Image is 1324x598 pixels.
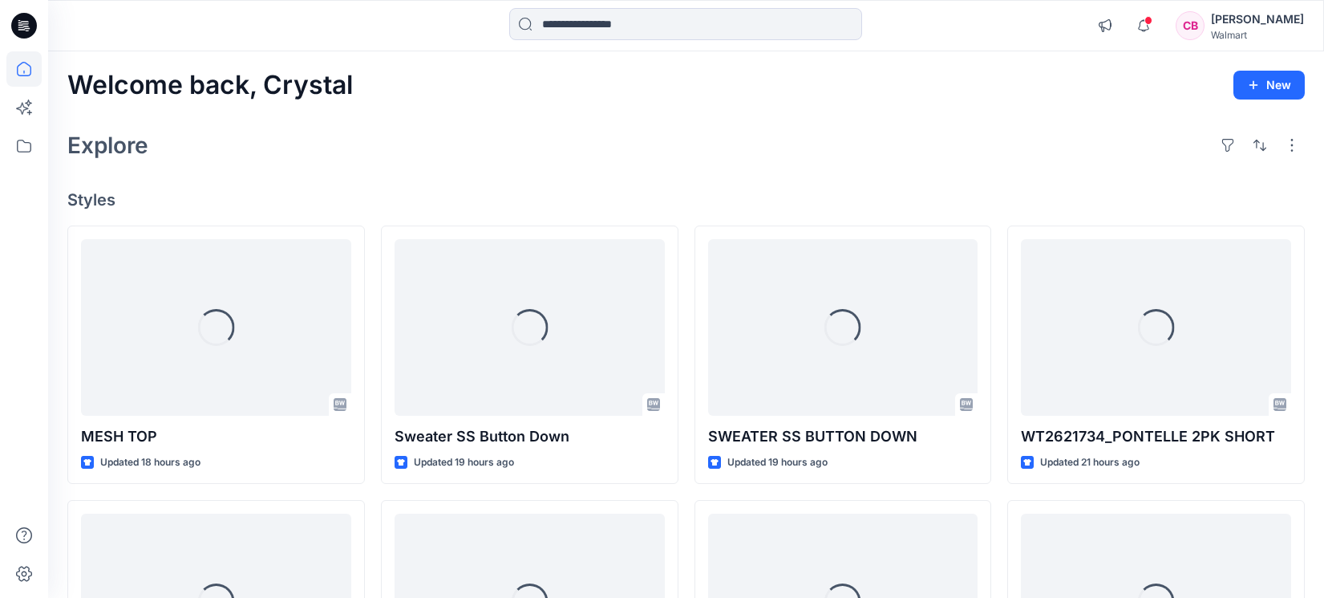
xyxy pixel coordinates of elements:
h2: Welcome back, Crystal [67,71,353,100]
div: CB [1176,11,1205,40]
div: Walmart [1211,29,1304,41]
div: [PERSON_NAME] [1211,10,1304,29]
p: Updated 19 hours ago [414,454,514,471]
p: MESH TOP [81,425,351,448]
p: Updated 19 hours ago [727,454,828,471]
p: SWEATER SS BUTTON DOWN [708,425,978,448]
p: Sweater SS Button Down [395,425,665,448]
p: Updated 18 hours ago [100,454,200,471]
button: New [1233,71,1305,100]
p: Updated 21 hours ago [1040,454,1140,471]
h2: Explore [67,132,148,158]
p: WT2621734_PONTELLE 2PK SHORT [1021,425,1291,448]
h4: Styles [67,190,1305,210]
